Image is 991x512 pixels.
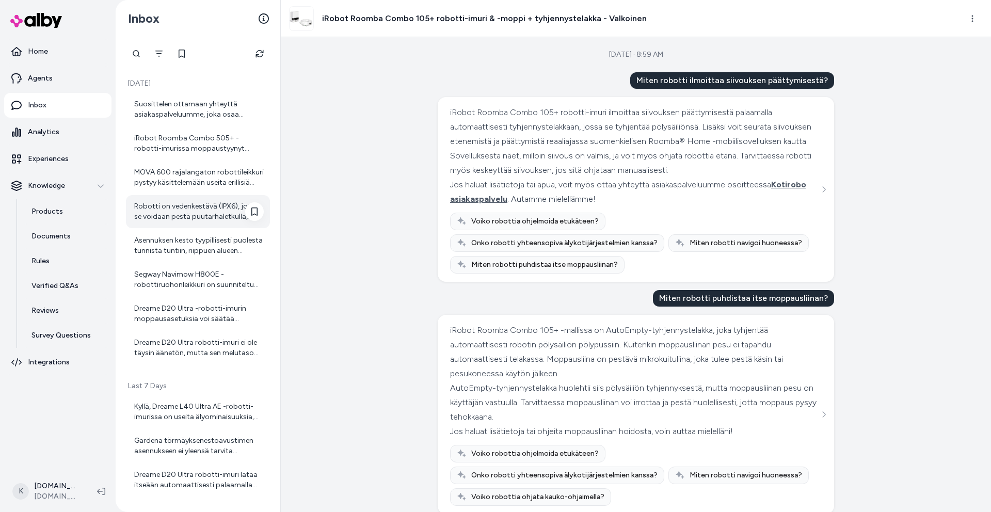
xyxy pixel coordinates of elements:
[126,395,270,428] a: Kyllä, Dreame L40 Ultra AE -robotti-imurissa on useita älyominaisuuksia, jotka tekevät siivoukses...
[134,167,264,188] div: MOVA 600 rajalangaton robottileikkuri pystyy käsittelemään useita erillisiä leikkuualueita. Jokai...
[4,66,111,91] a: Agents
[21,199,111,224] a: Products
[450,323,819,381] div: iRobot Roomba Combo 105+ -mallissa on AutoEmpty-tyhjennystelakka, joka tyhjentää automaattisesti ...
[31,256,50,266] p: Rules
[4,350,111,375] a: Integrations
[4,93,111,118] a: Inbox
[31,206,63,217] p: Products
[818,183,830,196] button: See more
[28,127,59,137] p: Analytics
[690,470,802,481] span: Miten robotti navigoi huoneessa?
[126,297,270,330] a: Dreame D20 Ultra -robotti-imurin moppausasetuksia voi säätää mobiilisovelluksen kautta. Sovelluks...
[471,492,604,502] span: Voiko robottia ohjata kauko-ohjaimella?
[134,269,264,290] div: Segway Navimow H800E -robottiruohonleikkuri on suunniteltu enintään noin 800 m² kokoisille nurmia...
[450,178,819,206] div: Jos haluat lisätietoja tai apua, voit myös ottaa yhteyttä asiakaspalveluumme osoitteessa . Autamm...
[322,12,647,25] h3: iRobot Roomba Combo 105+ robotti-imuri & -moppi + tyhjennystelakka - Valkoinen
[12,483,29,500] span: K
[126,195,270,228] a: Robotti on vedenkestävä (IPX6), joten se voidaan pestä puutarhaletkulla, mikä helpottaa puhdistusta.
[471,449,599,459] span: Voiko robottia ohjelmoida etukäteen?
[149,43,169,64] button: Filter
[21,249,111,274] a: Rules
[653,290,834,307] div: Miten robotti puhdistaa itse moppausliinan?
[450,424,819,439] div: Jos haluat lisätietoja tai ohjeita moppausliinan hoidosta, voin auttaa mielelläni!
[134,338,264,358] div: Dreame D20 Ultra robotti-imuri ei ole täysin äänetön, mutta sen melutaso on suunniteltu mahdollis...
[609,50,663,60] div: [DATE] · 8:59 AM
[28,46,48,57] p: Home
[126,429,270,462] a: Gardena törmäyksenestoavustimen asennukseen ei yleensä tarvita erityistyökaluja. Useimmat osat ki...
[21,224,111,249] a: Documents
[134,133,264,154] div: iRobot Roomba Combo 505+ -robotti-imurissa moppaustyynyt puhdistetaan automaattisesti moppauksen ...
[128,11,159,26] h2: Inbox
[134,235,264,256] div: Asennuksen kesto tyypillisesti puolesta tunnista tuntiin, riippuen alueen monimutkaisuudesta ja m...
[34,491,81,502] span: [DOMAIN_NAME]
[28,181,65,191] p: Knowledge
[126,381,270,391] p: Last 7 Days
[31,281,78,291] p: Verified Q&As
[21,298,111,323] a: Reviews
[28,73,53,84] p: Agents
[21,274,111,298] a: Verified Q&As
[126,263,270,296] a: Segway Navimow H800E -robottiruohonleikkuri on suunniteltu enintään noin 800 m² kokoisille nurmia...
[471,238,658,248] span: Onko robotti yhteensopiva älykotijärjestelmien kanssa?
[450,105,819,178] div: iRobot Roomba Combo 105+ robotti-imuri ilmoittaa siivouksen päättymisestä palaamalla automaattise...
[249,43,270,64] button: Refresh
[10,13,62,28] img: alby Logo
[126,93,270,126] a: Suosittelen ottamaan yhteyttä asiakaspalveluumme, joka osaa parhaiten neuvoa juuri sinun tarpeisi...
[134,470,264,490] div: Dreame D20 Ultra robotti-imuri lataa itseään automaattisesti palaamalla puhdistustelakkaansa, kun...
[6,475,89,508] button: K[DOMAIN_NAME] Shopify[DOMAIN_NAME]
[31,330,91,341] p: Survey Questions
[134,99,264,120] div: Suosittelen ottamaan yhteyttä asiakaspalveluumme, joka osaa parhaiten neuvoa juuri sinun tarpeisi...
[28,357,70,367] p: Integrations
[126,331,270,364] a: Dreame D20 Ultra robotti-imuri ei ole täysin äänetön, mutta sen melutaso on suunniteltu mahdollis...
[471,216,599,227] span: Voiko robottia ohjelmoida etukäteen?
[134,402,264,422] div: Kyllä, Dreame L40 Ultra AE -robotti-imurissa on useita älyominaisuuksia, jotka tekevät siivoukses...
[126,78,270,89] p: [DATE]
[21,323,111,348] a: Survey Questions
[126,127,270,160] a: iRobot Roomba Combo 505+ -robotti-imurissa moppaustyynyt puhdistetaan automaattisesti moppauksen ...
[450,381,819,424] div: AutoEmpty-tyhjennystelakka huolehtii siis pölysäiliön tyhjennyksestä, mutta moppausliinan pesu on...
[134,436,264,456] div: Gardena törmäyksenestoavustimen asennukseen ei yleensä tarvita erityistyökaluja. Useimmat osat ki...
[31,231,71,242] p: Documents
[4,147,111,171] a: Experiences
[290,7,313,30] img: iRobot_Roomba_105_Combomain_hite_1_c2f3c749-1009-4b81-b20d-02a2092a183e.jpg
[4,120,111,145] a: Analytics
[471,260,618,270] span: Miten robotti puhdistaa itse moppausliinan?
[126,229,270,262] a: Asennuksen kesto tyypillisesti puolesta tunnista tuntiin, riippuen alueen monimutkaisuudesta ja m...
[34,481,81,491] p: [DOMAIN_NAME] Shopify
[134,201,264,222] div: Robotti on vedenkestävä (IPX6), joten se voidaan pestä puutarhaletkulla, mikä helpottaa puhdistusta.
[31,306,59,316] p: Reviews
[818,408,830,421] button: See more
[4,39,111,64] a: Home
[126,161,270,194] a: MOVA 600 rajalangaton robottileikkuri pystyy käsittelemään useita erillisiä leikkuualueita. Jokai...
[630,72,834,89] div: Miten robotti ilmoittaa siivouksen päättymisestä?
[28,154,69,164] p: Experiences
[4,173,111,198] button: Knowledge
[471,470,658,481] span: Onko robotti yhteensopiva älykotijärjestelmien kanssa?
[126,463,270,497] a: Dreame D20 Ultra robotti-imuri lataa itseään automaattisesti palaamalla puhdistustelakkaansa, kun...
[690,238,802,248] span: Miten robotti navigoi huoneessa?
[134,303,264,324] div: Dreame D20 Ultra -robotti-imurin moppausasetuksia voi säätää mobiilisovelluksen kautta. Sovelluks...
[28,100,46,110] p: Inbox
